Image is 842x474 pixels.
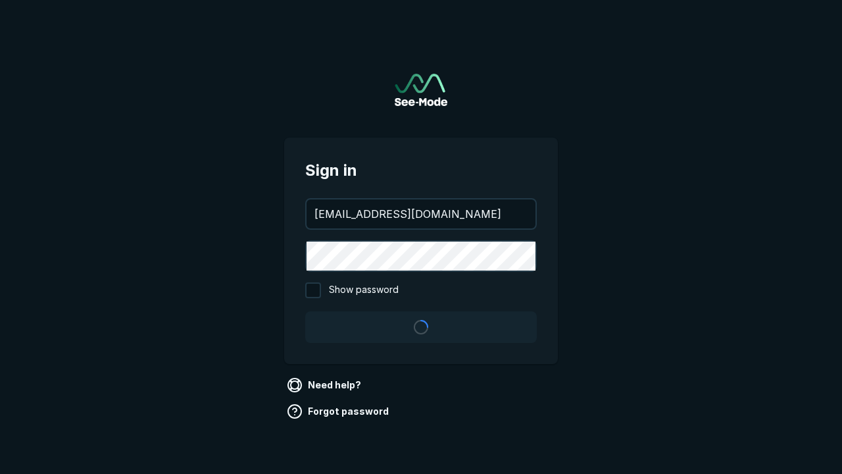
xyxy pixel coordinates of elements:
input: your@email.com [307,199,535,228]
a: Forgot password [284,401,394,422]
span: Show password [329,282,399,298]
span: Sign in [305,159,537,182]
a: Go to sign in [395,74,447,106]
img: See-Mode Logo [395,74,447,106]
a: Need help? [284,375,366,396]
